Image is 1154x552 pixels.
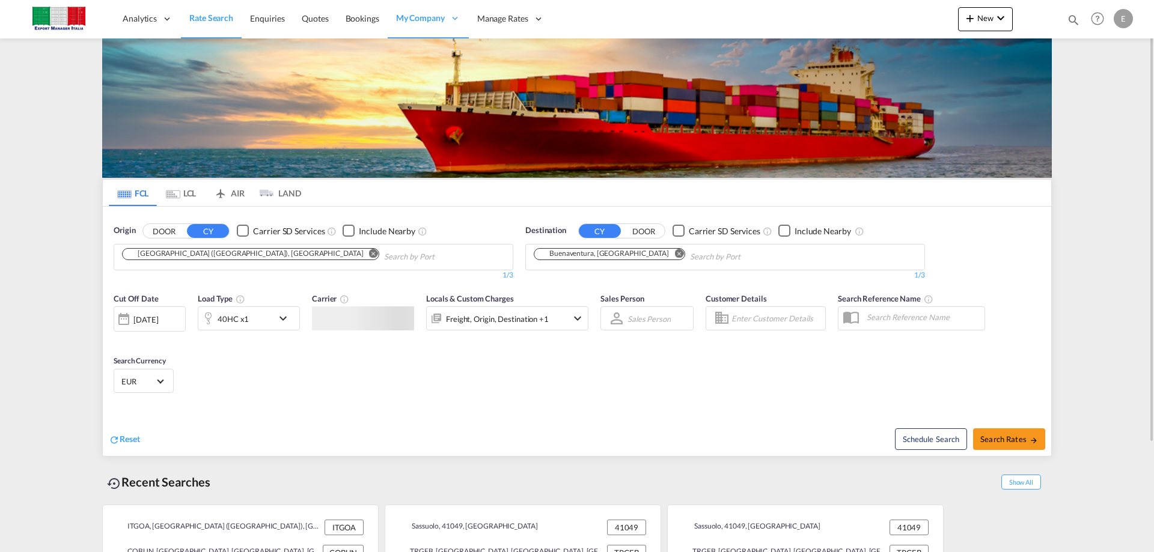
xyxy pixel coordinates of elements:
md-tab-item: LCL [157,180,205,206]
div: 1/3 [525,270,925,281]
div: 41049 [607,520,646,535]
span: Bookings [346,13,379,23]
md-icon: Unchecked: Search for CY (Container Yard) services for all selected carriers.Checked : Search for... [327,226,337,236]
md-icon: icon-chevron-down [994,11,1008,25]
md-pagination-wrapper: Use the left and right arrow keys to navigate between tabs [109,180,301,206]
md-icon: icon-arrow-right [1030,436,1038,444]
div: 40HC x1icon-chevron-down [198,306,300,330]
img: 51022700b14f11efa3148557e262d94e.jpg [18,5,99,32]
div: E [1114,9,1133,28]
md-datepicker: Select [114,330,123,347]
div: Buenaventura, COBUN [538,249,669,259]
md-icon: Unchecked: Ignores neighbouring ports when fetching rates.Checked : Includes neighbouring ports w... [418,226,427,236]
div: [DATE] [133,314,158,325]
md-icon: icon-refresh [109,434,120,445]
div: Genova (Genoa), ITGOA [126,249,363,259]
span: New [963,13,1008,23]
button: DOOR [143,224,185,238]
md-checkbox: Checkbox No Ink [778,225,851,237]
md-checkbox: Checkbox No Ink [343,225,415,237]
div: Carrier SD Services [689,225,760,237]
button: DOOR [623,224,665,238]
span: Search Currency [114,356,166,365]
div: Include Nearby [795,225,851,237]
div: Include Nearby [359,225,415,237]
md-icon: icon-chevron-down [570,311,585,326]
md-icon: The selected Trucker/Carrierwill be displayed in the rate results If the rates are from another f... [340,294,349,304]
md-icon: Unchecked: Ignores neighbouring ports when fetching rates.Checked : Includes neighbouring ports w... [855,226,864,236]
div: Carrier SD Services [253,225,325,237]
div: 40HC x1 [218,311,249,327]
div: Press delete to remove this chip. [538,249,671,259]
md-chips-wrap: Chips container. Use arrow keys to select chips. [532,244,809,267]
md-icon: icon-chevron-down [276,311,296,326]
div: Press delete to remove this chip. [126,249,365,259]
div: ITGOA, Genova (Genoa), Italy, Southern Europe, Europe [117,520,322,535]
span: Reset [120,434,140,444]
span: Help [1087,8,1108,29]
md-icon: icon-magnify [1067,13,1080,26]
md-tab-item: AIR [205,180,253,206]
div: Sassuolo, 41049, Europe [682,520,820,535]
input: Search Reference Name [861,308,985,326]
input: Chips input. [384,247,498,267]
div: Freight Origin Destination Factory Stuffingicon-chevron-down [426,306,588,330]
input: Chips input. [690,247,804,267]
button: icon-plus 400-fgNewicon-chevron-down [958,7,1013,31]
span: EUR [121,376,155,387]
span: Show All [1001,475,1041,490]
span: Locals & Custom Charges [426,294,514,303]
button: CY [579,224,621,238]
div: icon-magnify [1067,13,1080,31]
span: Origin [114,225,135,237]
button: Remove [361,249,379,261]
md-tab-item: LAND [253,180,301,206]
md-icon: icon-backup-restore [107,476,121,491]
span: Load Type [198,294,245,303]
md-tab-item: FCL [109,180,157,206]
div: OriginDOOR CY Checkbox No InkUnchecked: Search for CY (Container Yard) services for all selected ... [103,207,1051,456]
div: ITGOA [325,520,364,535]
input: Enter Customer Details [731,309,822,327]
div: Sassuolo, 41049, Europe [400,520,538,535]
md-icon: Your search will be saved by the below given name [924,294,933,304]
span: Carrier [312,294,349,303]
md-checkbox: Checkbox No Ink [673,225,760,237]
md-icon: icon-plus 400-fg [963,11,977,25]
span: My Company [396,12,445,24]
span: Sales Person [600,294,644,303]
button: Search Ratesicon-arrow-right [973,428,1045,450]
button: Remove [667,249,685,261]
div: Freight Origin Destination Factory Stuffing [446,311,549,327]
span: Search Reference Name [838,294,933,303]
span: Search Rates [980,434,1038,444]
md-icon: icon-information-outline [236,294,245,304]
div: [DATE] [114,306,186,332]
div: icon-refreshReset [109,433,140,446]
span: Quotes [302,13,328,23]
div: 1/3 [114,270,513,281]
span: Cut Off Date [114,294,159,303]
button: Note: By default Schedule search will only considerorigin ports, destination ports and cut off da... [895,428,967,450]
span: Manage Rates [477,13,528,25]
button: CY [187,224,229,238]
span: Destination [525,225,566,237]
img: LCL+%26+FCL+BACKGROUND.png [102,38,1052,178]
md-select: Select Currency: € EUREuro [120,372,167,390]
span: Enquiries [250,13,285,23]
md-icon: Unchecked: Search for CY (Container Yard) services for all selected carriers.Checked : Search for... [763,226,772,236]
div: Help [1087,8,1114,30]
md-checkbox: Checkbox No Ink [237,225,325,237]
span: Analytics [123,13,157,25]
md-select: Sales Person [626,310,672,327]
span: Rate Search [189,13,233,23]
div: 41049 [890,520,929,535]
div: Recent Searches [102,469,215,496]
md-icon: icon-airplane [213,186,228,195]
span: Customer Details [706,294,766,303]
md-chips-wrap: Chips container. Use arrow keys to select chips. [120,244,503,267]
